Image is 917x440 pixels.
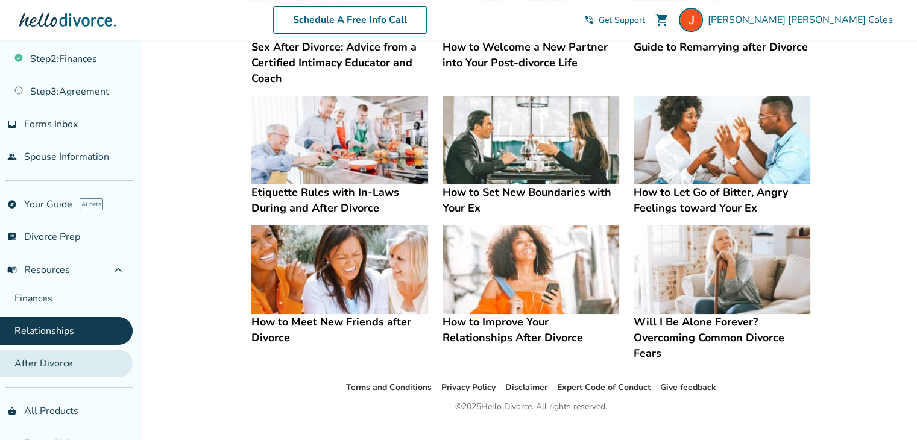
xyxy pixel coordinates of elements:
li: Give feedback [660,380,716,395]
a: Will I Be Alone Forever? Overcoming Common Divorce FearsWill I Be Alone Forever? Overcoming Commo... [634,225,810,361]
img: Will I Be Alone Forever? Overcoming Common Divorce Fears [634,225,810,314]
a: How to Improve Your Relationships After DivorceHow to Improve Your Relationships After Divorce [443,225,619,345]
span: explore [7,200,17,209]
li: Disclaimer [505,380,547,395]
span: shopping_basket [7,406,17,416]
span: shopping_cart [655,13,669,27]
img: Jennifer Coles [679,8,703,32]
img: How to Meet New Friends after Divorce [251,225,428,314]
a: Privacy Policy [441,382,496,393]
span: phone_in_talk [584,15,594,25]
img: How to Set New Boundaries with Your Ex [443,96,619,184]
a: How to Let Go of Bitter, Angry Feelings toward Your ExHow to Let Go of Bitter, Angry Feelings tow... [634,96,810,216]
iframe: Chat Widget [857,382,917,440]
h4: Guide to Remarrying after Divorce [634,39,810,55]
h4: How to Improve Your Relationships After Divorce [443,314,619,345]
a: Terms and Conditions [346,382,432,393]
h4: How to Let Go of Bitter, Angry Feelings toward Your Ex [634,184,810,216]
a: Schedule A Free Info Call [273,6,427,34]
span: inbox [7,119,17,129]
span: people [7,152,17,162]
span: AI beta [80,198,103,210]
a: phone_in_talkGet Support [584,14,645,26]
img: How to Improve Your Relationships After Divorce [443,225,619,314]
h4: Sex After Divorce: Advice from a Certified Intimacy Educator and Coach [251,39,428,86]
span: list_alt_check [7,232,17,242]
h4: Will I Be Alone Forever? Overcoming Common Divorce Fears [634,314,810,361]
div: © 2025 Hello Divorce. All rights reserved. [455,400,607,414]
span: expand_less [111,263,125,277]
img: Etiquette Rules with In-Laws During and After Divorce [251,96,428,184]
span: Forms Inbox [24,118,78,131]
h4: Etiquette Rules with In-Laws During and After Divorce [251,184,428,216]
a: Expert Code of Conduct [557,382,651,393]
h4: How to Welcome a New Partner into Your Post-divorce Life [443,39,619,71]
a: Etiquette Rules with In-Laws During and After DivorceEtiquette Rules with In-Laws During and Afte... [251,96,428,216]
h4: How to Meet New Friends after Divorce [251,314,428,345]
a: How to Set New Boundaries with Your ExHow to Set New Boundaries with Your Ex [443,96,619,216]
span: [PERSON_NAME] [PERSON_NAME] Coles [708,13,898,27]
span: Get Support [599,14,645,26]
span: Resources [7,263,70,277]
span: menu_book [7,265,17,275]
h4: How to Set New Boundaries with Your Ex [443,184,619,216]
img: How to Let Go of Bitter, Angry Feelings toward Your Ex [634,96,810,184]
a: How to Meet New Friends after DivorceHow to Meet New Friends after Divorce [251,225,428,345]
